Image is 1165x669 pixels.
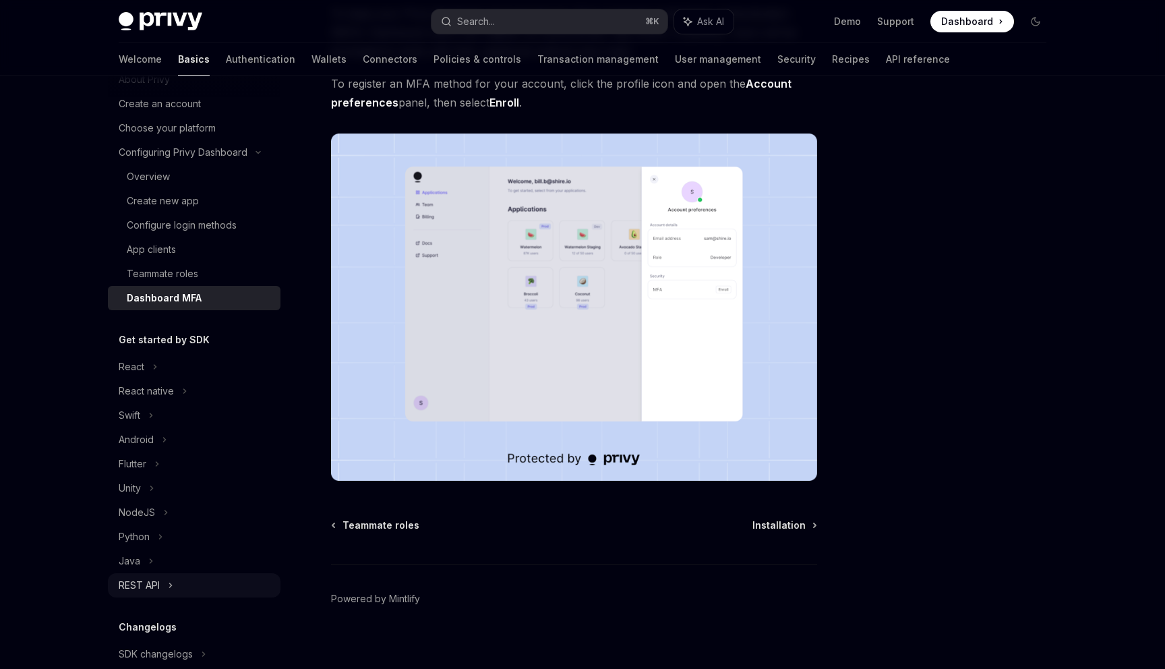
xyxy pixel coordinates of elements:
[537,43,659,76] a: Transaction management
[119,12,202,31] img: dark logo
[1025,11,1046,32] button: Toggle dark mode
[941,15,993,28] span: Dashboard
[119,432,154,448] div: Android
[108,165,280,189] a: Overview
[178,43,210,76] a: Basics
[108,237,280,262] a: App clients
[457,13,495,30] div: Search...
[127,241,176,258] div: App clients
[645,16,659,27] span: ⌘ K
[832,43,870,76] a: Recipes
[119,96,201,112] div: Create an account
[127,169,170,185] div: Overview
[119,144,247,161] div: Configuring Privy Dashboard
[119,480,141,496] div: Unity
[332,519,419,532] a: Teammate roles
[877,15,914,28] a: Support
[119,504,155,521] div: NodeJS
[331,74,817,112] span: To register an MFA method for your account, click the profile icon and open the panel, then select .
[119,359,144,375] div: React
[119,529,150,545] div: Python
[127,290,202,306] div: Dashboard MFA
[363,43,417,76] a: Connectors
[108,189,280,213] a: Create new app
[119,383,174,399] div: React native
[311,43,347,76] a: Wallets
[119,43,162,76] a: Welcome
[342,519,419,532] span: Teammate roles
[777,43,816,76] a: Security
[752,519,816,532] a: Installation
[834,15,861,28] a: Demo
[119,407,140,424] div: Swift
[226,43,295,76] a: Authentication
[697,15,724,28] span: Ask AI
[119,456,146,472] div: Flutter
[434,43,521,76] a: Policies & controls
[431,9,667,34] button: Search...⌘K
[331,592,420,606] a: Powered by Mintlify
[119,646,193,662] div: SDK changelogs
[127,217,237,233] div: Configure login methods
[930,11,1014,32] a: Dashboard
[119,332,210,348] h5: Get started by SDK
[886,43,950,76] a: API reference
[674,9,734,34] button: Ask AI
[119,619,177,635] h5: Changelogs
[108,286,280,310] a: Dashboard MFA
[752,519,806,532] span: Installation
[119,553,140,569] div: Java
[119,577,160,593] div: REST API
[119,120,216,136] div: Choose your platform
[489,96,519,109] strong: Enroll
[675,43,761,76] a: User management
[127,266,198,282] div: Teammate roles
[108,92,280,116] a: Create an account
[108,262,280,286] a: Teammate roles
[108,213,280,237] a: Configure login methods
[108,116,280,140] a: Choose your platform
[331,134,817,481] img: images/dashboard-mfa-1.png
[127,193,199,209] div: Create new app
